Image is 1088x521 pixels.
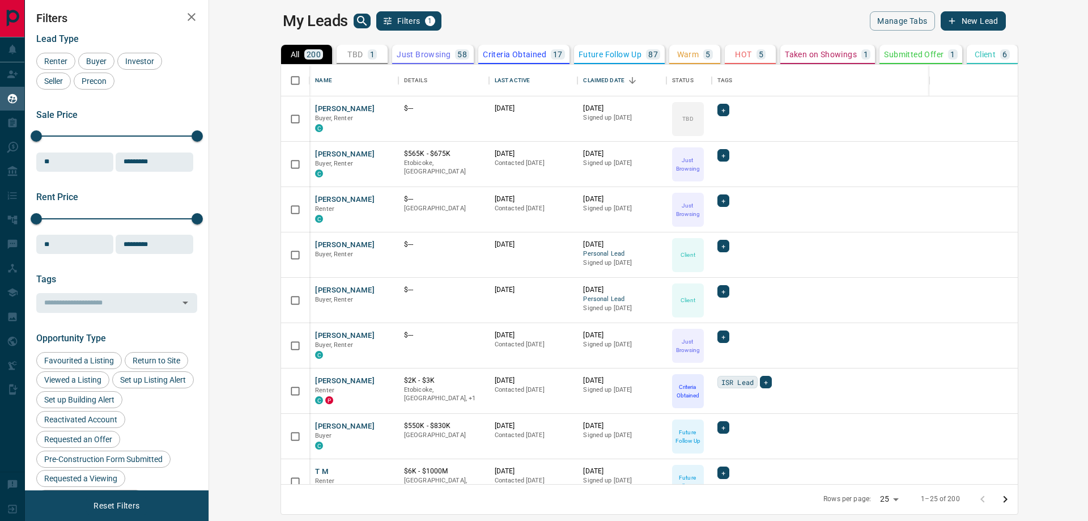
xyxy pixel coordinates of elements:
p: Client [681,296,695,304]
button: [PERSON_NAME] [315,104,375,115]
div: condos.ca [315,124,323,132]
span: Buyer, Renter [315,251,353,258]
p: 5 [759,50,763,58]
p: 17 [553,50,563,58]
p: 5 [705,50,710,58]
div: + [717,240,729,252]
span: + [721,422,725,433]
p: $--- [404,331,483,340]
div: Seller [36,73,71,90]
span: Personal Lead [583,249,661,259]
p: Contacted [DATE] [495,340,572,349]
p: Just Browsing [397,50,450,58]
p: [DATE] [495,467,572,476]
div: Renter [36,53,75,70]
div: Details [398,65,489,96]
p: Signed up [DATE] [583,113,661,122]
p: $6K - $1000M [404,467,483,476]
span: Set up Building Alert [40,395,118,404]
div: condos.ca [315,442,323,450]
span: Set up Listing Alert [116,375,190,384]
p: $2K - $3K [404,376,483,386]
button: [PERSON_NAME] [315,194,375,205]
p: [GEOGRAPHIC_DATA] [404,431,483,440]
p: Contacted [DATE] [495,431,572,440]
p: [DATE] [495,149,572,159]
p: 200 [307,50,321,58]
button: [PERSON_NAME] [315,149,375,160]
p: [GEOGRAPHIC_DATA] [404,204,483,213]
p: $550K - $830K [404,421,483,431]
div: + [717,285,729,298]
p: Criteria Obtained [673,383,703,400]
p: Toronto [404,386,483,403]
span: Tags [36,274,56,285]
p: Rows per page: [823,494,871,504]
p: [DATE] [583,104,661,113]
span: Sale Price [36,109,78,120]
div: condos.ca [315,215,323,223]
p: Contacted [DATE] [495,476,572,485]
span: Renter [40,57,71,66]
button: Open [177,295,193,311]
p: Signed up [DATE] [583,431,661,440]
p: Signed up [DATE] [583,340,661,349]
span: + [721,240,725,252]
div: Investor [117,53,162,70]
div: Set up Listing Alert [112,371,194,388]
button: Reset Filters [86,496,147,515]
p: Just Browsing [673,337,703,354]
p: Just Browsing [673,156,703,173]
div: Name [315,65,332,96]
p: Just Browsing [673,201,703,218]
span: + [721,104,725,116]
div: + [717,467,729,479]
div: Tags [717,65,733,96]
button: Go to next page [994,488,1017,511]
span: Buyer, Renter [315,160,353,167]
span: Buyer, Renter [315,296,353,303]
span: ISR Lead [721,376,754,388]
p: $--- [404,104,483,113]
button: [PERSON_NAME] [315,376,375,387]
button: Filters1 [376,11,441,31]
p: Signed up [DATE] [583,259,661,268]
div: Claimed Date [583,65,624,96]
span: Buyer, Renter [315,115,353,122]
p: Contacted [DATE] [495,386,572,395]
button: [PERSON_NAME] [315,285,375,296]
span: Personal Lead [583,295,661,304]
h2: Filters [36,11,197,25]
span: Requested an Offer [40,435,116,444]
div: condos.ca [315,351,323,359]
div: + [717,149,729,162]
span: Viewed a Listing [40,375,105,384]
div: Pre-Construction Form Submitted [36,451,171,468]
p: Etobicoke, [GEOGRAPHIC_DATA] [404,159,483,176]
span: Precon [78,77,110,86]
p: Signed up [DATE] [583,386,661,395]
p: [DATE] [583,331,661,340]
p: [DATE] [583,149,661,159]
div: Last Active [489,65,578,96]
span: Favourited a Listing [40,356,118,365]
p: Signed up [DATE] [583,476,661,485]
span: 1 [426,17,434,25]
span: Renter [315,205,334,213]
span: + [721,150,725,161]
p: [DATE] [495,240,572,249]
p: Warm [677,50,699,58]
div: Set up Building Alert [36,391,122,408]
p: 1 [950,50,955,58]
span: + [721,286,725,297]
p: Client [681,251,695,259]
span: + [721,331,725,342]
div: + [717,421,729,434]
p: Future Follow Up [579,50,641,58]
span: Buyer [82,57,110,66]
div: Viewed a Listing [36,371,109,388]
span: + [721,195,725,206]
p: Contacted [DATE] [495,204,572,213]
span: Reactivated Account [40,415,121,424]
button: Sort [624,73,640,88]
